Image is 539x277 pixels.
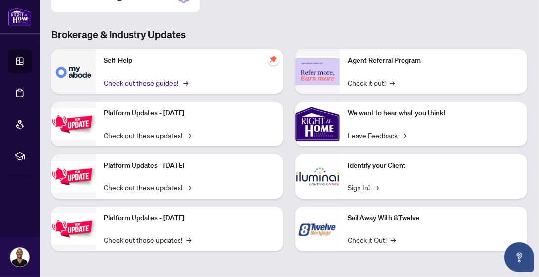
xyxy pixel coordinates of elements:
span: → [391,234,396,245]
a: Check out these guides!→ [104,77,187,88]
span: → [183,77,188,88]
p: Identify your Client [348,160,519,171]
a: Check it out!→ [348,77,395,88]
button: Open asap [504,242,534,272]
p: Agent Referral Program [348,55,519,66]
a: Sign In!→ [348,182,379,193]
span: → [390,77,395,88]
p: Sail Away With 8Twelve [348,213,519,224]
a: Check out these updates!→ [104,182,191,193]
img: logo [8,7,32,26]
img: Platform Updates - July 21, 2025 [51,108,96,139]
span: → [186,130,191,140]
img: We want to hear what you think! [295,102,340,146]
a: Check it Out!→ [348,234,396,245]
a: Leave Feedback→ [348,130,406,140]
span: pushpin [268,53,279,65]
a: Check out these updates!→ [104,234,191,245]
img: Profile Icon [10,248,29,267]
span: → [374,182,379,193]
p: We want to hear what you think! [348,108,519,119]
img: Platform Updates - June 23, 2025 [51,213,96,244]
img: Sail Away With 8Twelve [295,207,340,251]
p: Self-Help [104,55,275,66]
a: Check out these updates!→ [104,130,191,140]
p: Platform Updates - [DATE] [104,213,275,224]
img: Agent Referral Program [295,58,340,86]
h3: Brokerage & Industry Updates [51,28,527,42]
img: Self-Help [51,49,96,94]
p: Platform Updates - [DATE] [104,160,275,171]
p: Platform Updates - [DATE] [104,108,275,119]
img: Platform Updates - July 8, 2025 [51,161,96,192]
span: → [186,182,191,193]
span: → [402,130,406,140]
span: → [186,234,191,245]
img: Identify your Client [295,154,340,199]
